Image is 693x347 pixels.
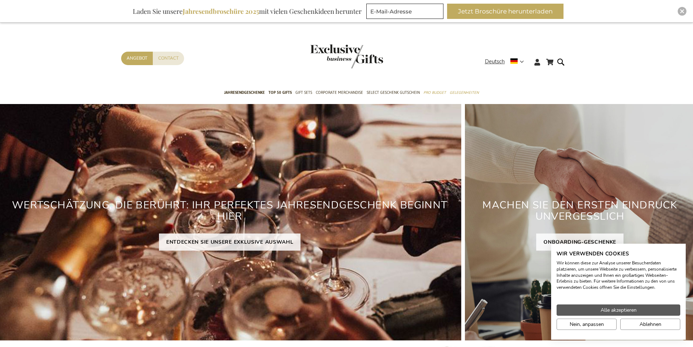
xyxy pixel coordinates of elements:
a: ONBOARDING-GESCHENKE [536,234,624,251]
b: Jahresendbroschüre 2025 [183,7,259,16]
span: Ablehnen [640,320,661,328]
span: Deutsch [485,57,505,66]
button: Alle verweigern cookies [620,319,680,330]
span: Corporate Merchandise [316,89,363,96]
span: Gift Sets [295,89,312,96]
div: Close [678,7,686,16]
span: Jahresendgeschenke [224,89,265,96]
span: Gelegenheiten [450,89,479,96]
img: Close [680,9,684,13]
input: E-Mail-Adresse [366,4,443,19]
span: Alle akzeptieren [601,306,637,314]
img: Exclusive Business gifts logo [310,44,383,68]
a: Angebot [121,52,153,65]
a: ENTDECKEN SIE UNSERE EXKLUSIVE AUSWAHL [159,234,301,251]
span: TOP 50 Gifts [268,89,292,96]
button: cookie Einstellungen anpassen [557,319,617,330]
span: Select Geschenk Gutschein [367,89,420,96]
div: Deutsch [485,57,529,66]
div: Laden Sie unsere mit vielen Geschenkideen herunter [130,4,365,19]
form: marketing offers and promotions [366,4,446,21]
h2: Wir verwenden Cookies [557,251,680,257]
button: Akzeptieren Sie alle cookies [557,304,680,316]
a: Contact [153,52,184,65]
span: Nein, anpassen [570,320,604,328]
button: Jetzt Broschüre herunterladen [447,4,563,19]
p: Wir können diese zur Analyse unserer Besucherdaten platzieren, um unsere Webseite zu verbessern, ... [557,260,680,291]
span: Pro Budget [423,89,446,96]
a: store logo [310,44,347,68]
